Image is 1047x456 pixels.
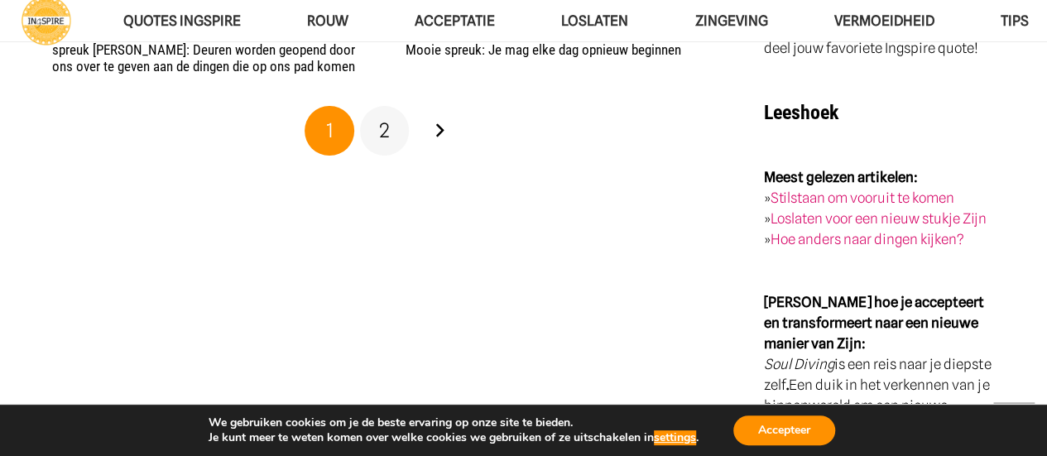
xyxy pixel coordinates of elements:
span: VERMOEIDHEID [833,12,934,29]
strong: [PERSON_NAME] hoe je accepteert en transformeert naar een nieuwe manier van Zijn: [764,294,984,352]
a: Hoe anders naar dingen kijken? [771,231,964,247]
a: Loslaten voor een nieuw stukje Zijn [771,210,987,227]
a: Pagina 2 [360,106,410,156]
button: Accepteer [733,415,835,445]
span: Pagina 1 [305,106,354,156]
a: Mooie spreuk: Je mag elke dag opnieuw beginnen [406,41,681,58]
span: Loslaten [561,12,628,29]
a: spreuk [PERSON_NAME]: Deuren worden geopend door ons over te geven aan de dingen die op ons pad k... [52,41,355,74]
span: Zingeving [694,12,767,29]
span: QUOTES INGSPIRE [123,12,241,29]
a: Stilstaan om vooruit te komen [771,190,954,206]
p: » » » [764,167,995,250]
em: Soul Diving [764,356,834,372]
span: ROUW [307,12,348,29]
strong: Leeshoek [764,101,838,124]
span: Acceptatie [415,12,495,29]
p: We gebruiken cookies om je de beste ervaring op onze site te bieden. [209,415,699,430]
a: Terug naar top [993,402,1035,444]
span: 2 [379,118,390,142]
span: TIPS [1000,12,1028,29]
strong: . [786,377,789,393]
span: 1 [326,118,334,142]
p: Je kunt meer te weten komen over welke cookies we gebruiken of ze uitschakelen in . [209,430,699,445]
strong: Meest gelezen artikelen: [764,169,918,185]
button: settings [654,430,696,445]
